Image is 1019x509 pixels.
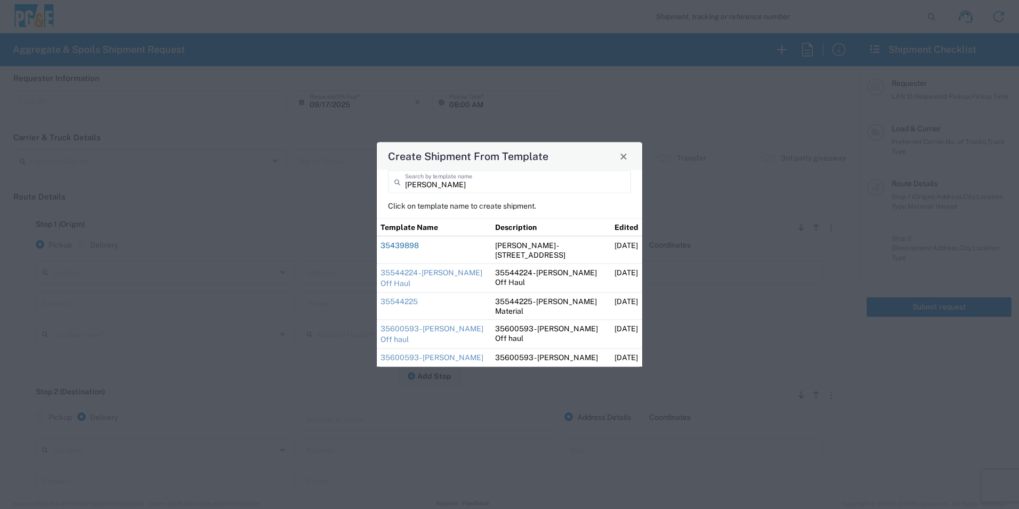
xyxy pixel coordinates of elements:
[491,218,611,236] th: Description
[611,264,642,292] td: [DATE]
[491,348,611,367] td: 35600593 - [PERSON_NAME]
[377,218,642,367] table: Shipment templates
[491,320,611,348] td: 35600593 - [PERSON_NAME] Off haul
[381,297,418,306] a: 35544225
[491,264,611,292] td: 35544224 - [PERSON_NAME] Off Haul
[611,218,642,236] th: Edited
[381,241,419,250] a: 35439898
[381,353,483,362] a: 35600593 - [PERSON_NAME]
[611,236,642,264] td: [DATE]
[381,268,482,288] a: 35544224 - [PERSON_NAME] Off Haul
[381,324,483,344] a: 35600593 - [PERSON_NAME] Off haul
[611,320,642,348] td: [DATE]
[491,236,611,264] td: [PERSON_NAME] - [STREET_ADDRESS]
[616,149,631,164] button: Close
[377,218,491,236] th: Template Name
[388,148,548,164] h4: Create Shipment From Template
[611,348,642,367] td: [DATE]
[491,292,611,320] td: 35544225 - [PERSON_NAME] Material
[388,201,631,211] p: Click on template name to create shipment.
[611,292,642,320] td: [DATE]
